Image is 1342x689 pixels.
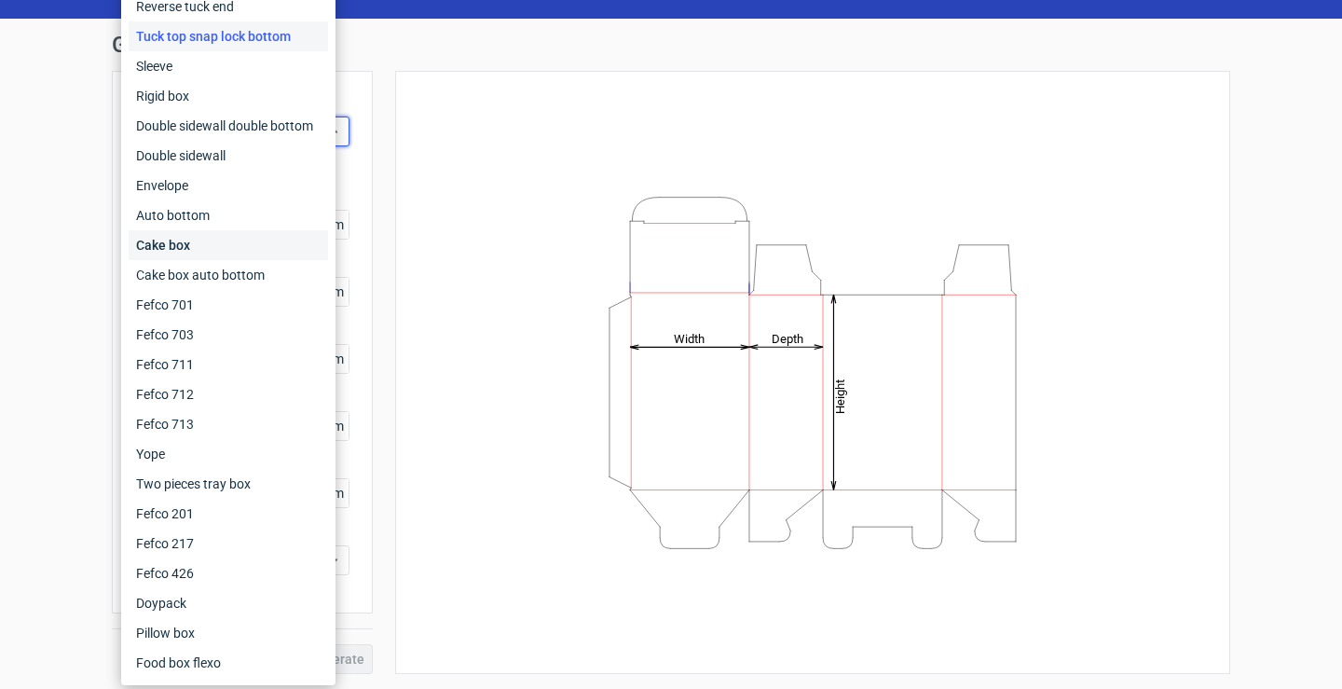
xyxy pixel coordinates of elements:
[129,499,328,529] div: Fefco 201
[129,51,328,81] div: Sleeve
[129,588,328,618] div: Doypack
[129,171,328,200] div: Envelope
[129,81,328,111] div: Rigid box
[129,230,328,260] div: Cake box
[129,350,328,379] div: Fefco 711
[129,320,328,350] div: Fefco 703
[833,379,847,413] tspan: Height
[112,34,1230,56] h1: Generate new dieline
[129,141,328,171] div: Double sidewall
[129,260,328,290] div: Cake box auto bottom
[772,331,803,345] tspan: Depth
[129,618,328,648] div: Pillow box
[129,529,328,558] div: Fefco 217
[129,21,328,51] div: Tuck top snap lock bottom
[129,558,328,588] div: Fefco 426
[129,648,328,678] div: Food box flexo
[129,409,328,439] div: Fefco 713
[129,200,328,230] div: Auto bottom
[129,469,328,499] div: Two pieces tray box
[129,439,328,469] div: Yope
[674,331,705,345] tspan: Width
[129,290,328,320] div: Fefco 701
[129,111,328,141] div: Double sidewall double bottom
[129,379,328,409] div: Fefco 712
